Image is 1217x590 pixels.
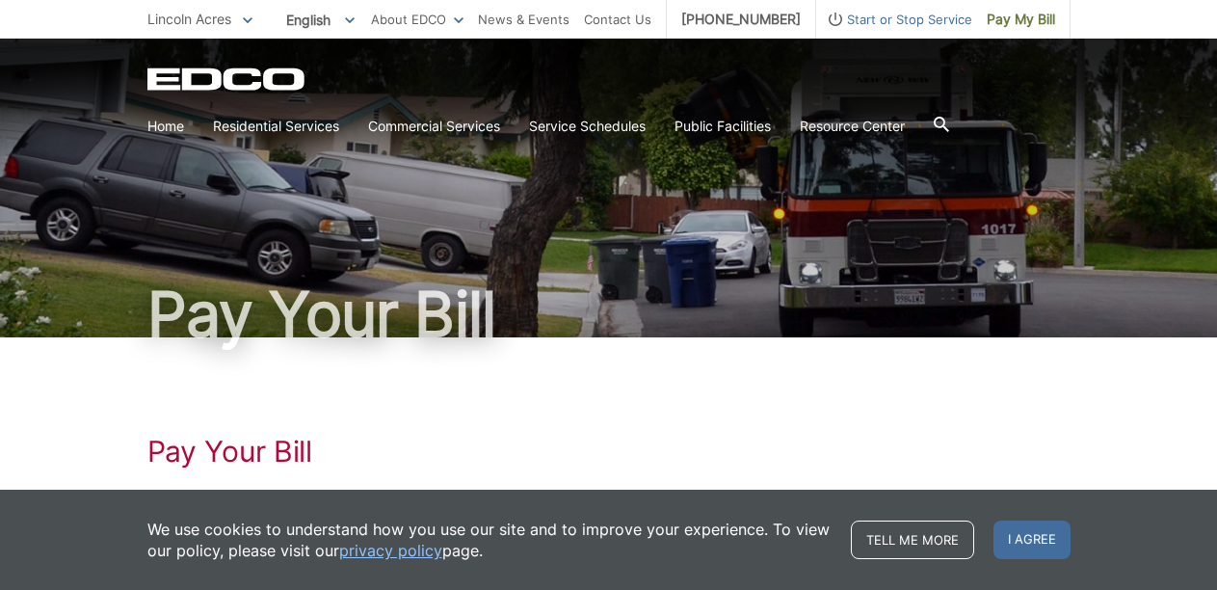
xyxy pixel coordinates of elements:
[584,9,651,30] a: Contact Us
[147,11,231,27] span: Lincoln Acres
[529,116,646,137] a: Service Schedules
[675,116,771,137] a: Public Facilities
[147,488,212,509] a: Click Here
[147,67,307,91] a: EDCD logo. Return to the homepage.
[851,521,974,559] a: Tell me more
[147,283,1071,345] h1: Pay Your Bill
[478,9,569,30] a: News & Events
[147,116,184,137] a: Home
[213,116,339,137] a: Residential Services
[800,116,905,137] a: Resource Center
[147,519,832,561] p: We use cookies to understand how you use our site and to improve your experience. To view our pol...
[993,521,1071,559] span: I agree
[147,488,1071,509] p: to View, Pay, and Manage Your Bill Online
[339,540,442,561] a: privacy policy
[147,434,1071,469] h1: Pay Your Bill
[371,9,463,30] a: About EDCO
[987,9,1055,30] span: Pay My Bill
[368,116,500,137] a: Commercial Services
[272,4,369,36] span: English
